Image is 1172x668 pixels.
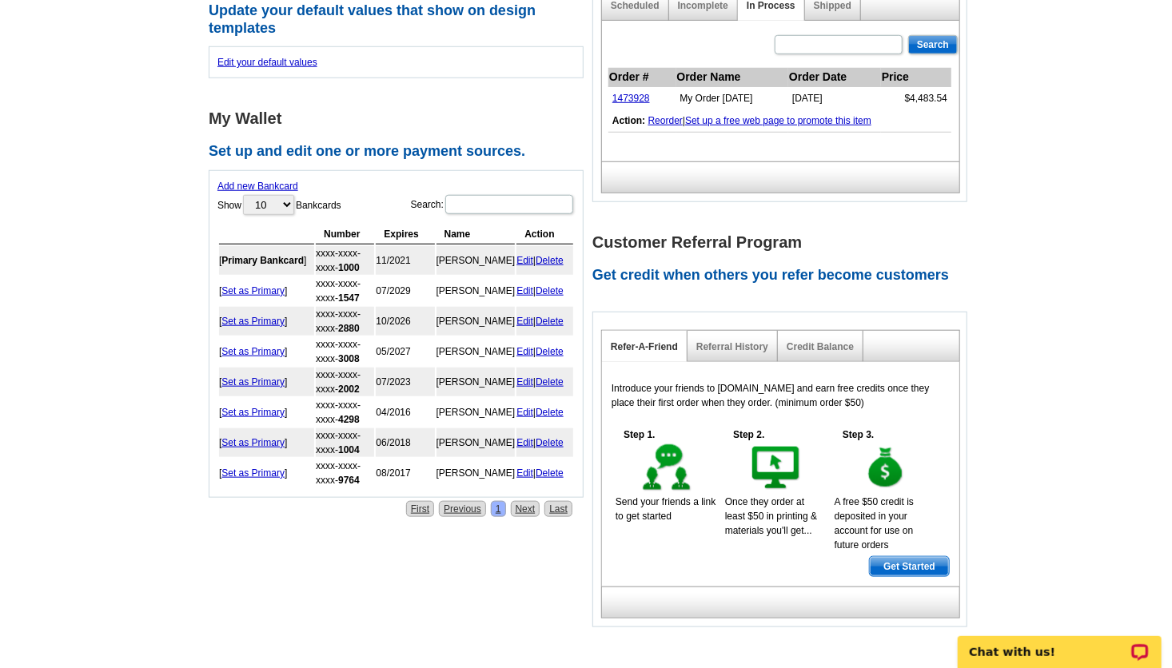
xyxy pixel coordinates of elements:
td: [PERSON_NAME] [437,398,516,427]
a: Edit [516,346,533,357]
td: [PERSON_NAME] [437,307,516,336]
td: 10/2026 [376,307,434,336]
a: Edit [516,437,533,448]
td: xxxx-xxxx-xxxx- [316,276,374,305]
a: 1 [491,501,506,517]
td: [ ] [219,368,314,396]
a: Edit [516,376,533,388]
select: ShowBankcards [243,195,294,215]
a: Delete [536,346,564,357]
td: [PERSON_NAME] [437,246,516,275]
iframe: LiveChat chat widget [947,618,1172,668]
td: [ ] [219,459,314,487]
a: Referral History [696,341,768,352]
th: Action [516,225,573,245]
label: Search: [411,193,575,216]
td: | [516,368,573,396]
span: Get Started [870,557,949,576]
a: Previous [439,501,486,517]
a: Next [511,501,540,517]
td: [PERSON_NAME] [437,337,516,366]
td: | [516,246,573,275]
td: 06/2018 [376,428,434,457]
a: Delete [536,376,564,388]
h5: Step 1. [616,427,664,442]
span: A free $50 credit is deposited in your account for use on future orders [835,496,914,551]
strong: 9764 [338,475,360,486]
a: Set up a free web page to promote this item [685,115,871,126]
td: My Order [DATE] [676,87,789,110]
td: | [516,398,573,427]
td: [ ] [219,337,314,366]
a: Delete [536,316,564,327]
td: 07/2029 [376,276,434,305]
input: Search: [445,195,573,214]
a: Reorder [648,115,683,126]
a: Last [544,501,572,517]
a: Set as Primary [221,437,285,448]
th: Number [316,225,374,245]
td: 04/2016 [376,398,434,427]
td: 05/2027 [376,337,434,366]
a: Delete [536,407,564,418]
h1: My Wallet [209,110,592,127]
th: Name [437,225,516,245]
a: Set as Primary [221,407,285,418]
td: [ ] [219,428,314,457]
a: Set as Primary [221,376,285,388]
a: Delete [536,467,564,479]
label: Show Bankcards [217,193,341,217]
a: Get Started [869,556,950,577]
td: [DATE] [788,87,881,110]
a: Edit your default values [217,57,317,68]
h5: Step 2. [725,427,773,442]
strong: 3008 [338,353,360,364]
td: [PERSON_NAME] [437,428,516,457]
td: | [516,459,573,487]
strong: 1000 [338,262,360,273]
strong: 2880 [338,323,360,334]
td: [PERSON_NAME] [437,276,516,305]
th: Order Name [676,68,789,87]
span: Send your friends a link to get started [616,496,716,522]
td: [PERSON_NAME] [437,459,516,487]
td: xxxx-xxxx-xxxx- [316,246,374,275]
b: Primary Bankcard [221,255,304,266]
td: 08/2017 [376,459,434,487]
p: Introduce your friends to [DOMAIN_NAME] and earn free credits once they place their first order w... [612,381,950,410]
th: Order Date [788,68,881,87]
a: Refer-A-Friend [611,341,678,352]
a: Set as Primary [221,285,285,296]
span: Once they order at least $50 in printing & materials you'll get... [725,496,817,536]
a: Edit [516,316,533,327]
a: Edit [516,285,533,296]
a: First [406,501,434,517]
h2: Get credit when others you refer become customers [592,267,976,284]
h2: Set up and edit one or more payment sources. [209,143,592,161]
td: xxxx-xxxx-xxxx- [316,459,374,487]
h5: Step 3. [835,427,883,442]
a: 1473928 [612,93,650,104]
a: Set as Primary [221,346,285,357]
a: Set as Primary [221,467,285,479]
td: xxxx-xxxx-xxxx- [316,398,374,427]
a: Delete [536,437,564,448]
td: 07/2023 [376,368,434,396]
td: | [516,428,573,457]
td: | [516,276,573,305]
td: xxxx-xxxx-xxxx- [316,368,374,396]
a: Delete [536,255,564,266]
a: Edit [516,255,533,266]
td: | [516,337,573,366]
th: Order # [608,68,676,87]
a: Edit [516,407,533,418]
a: Delete [536,285,564,296]
input: Search [908,35,958,54]
a: Add new Bankcard [217,181,298,192]
td: [ ] [219,276,314,305]
b: Action: [612,115,645,126]
a: Edit [516,467,533,479]
strong: 1004 [338,444,360,455]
